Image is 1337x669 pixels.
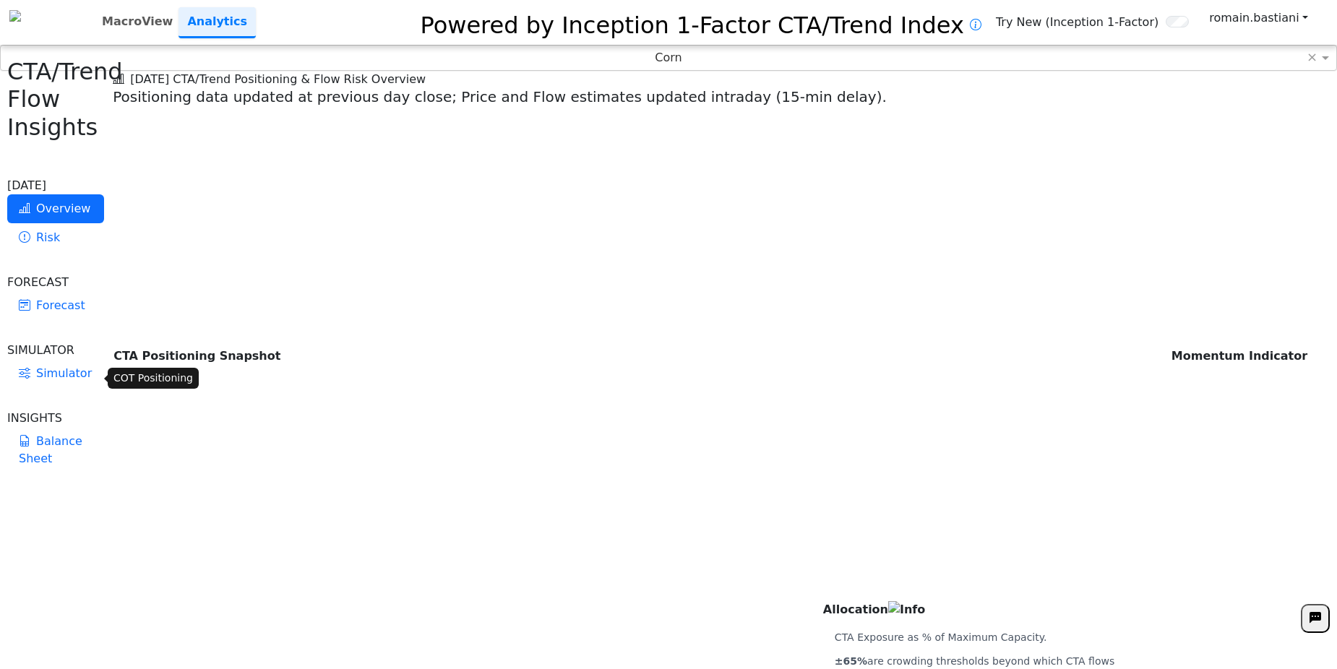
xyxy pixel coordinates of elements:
[7,194,104,223] a: Overview
[1209,9,1308,27] a: romain.bastiani
[415,6,970,39] h2: Powered by Inception 1-Factor CTA/Trend Index
[7,410,104,427] div: INSIGHTS
[179,7,256,38] a: Analytics
[7,342,104,359] div: SIMULATOR
[7,359,104,388] a: Simulator
[1306,46,1318,70] span: Clear value
[7,177,104,194] div: [DATE]
[108,368,199,389] div: COT Positioning
[7,274,104,291] div: FORECAST
[96,7,179,36] a: MacroView
[888,601,925,618] img: Info
[835,631,1047,643] span: CTA Exposure as % of Maximum Capacity.
[655,51,682,64] span: Corn
[7,427,104,473] a: Balance Sheet
[113,88,1337,105] h5: Positioning data updated at previous day close; Price and Flow estimates updated intraday (15-min...
[7,58,104,141] h2: CTA/Trend Flow Insights
[113,72,426,86] span: [DATE] CTA/Trend Positioning & Flow Risk Overview
[7,223,104,252] a: Risk
[113,111,1171,600] th: CTA Positioning Snapshot
[7,291,104,320] a: Forecast
[1307,51,1317,64] span: ×
[9,10,21,22] img: logo%20black.png
[996,14,1158,31] span: Try New (Inception 1-Factor)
